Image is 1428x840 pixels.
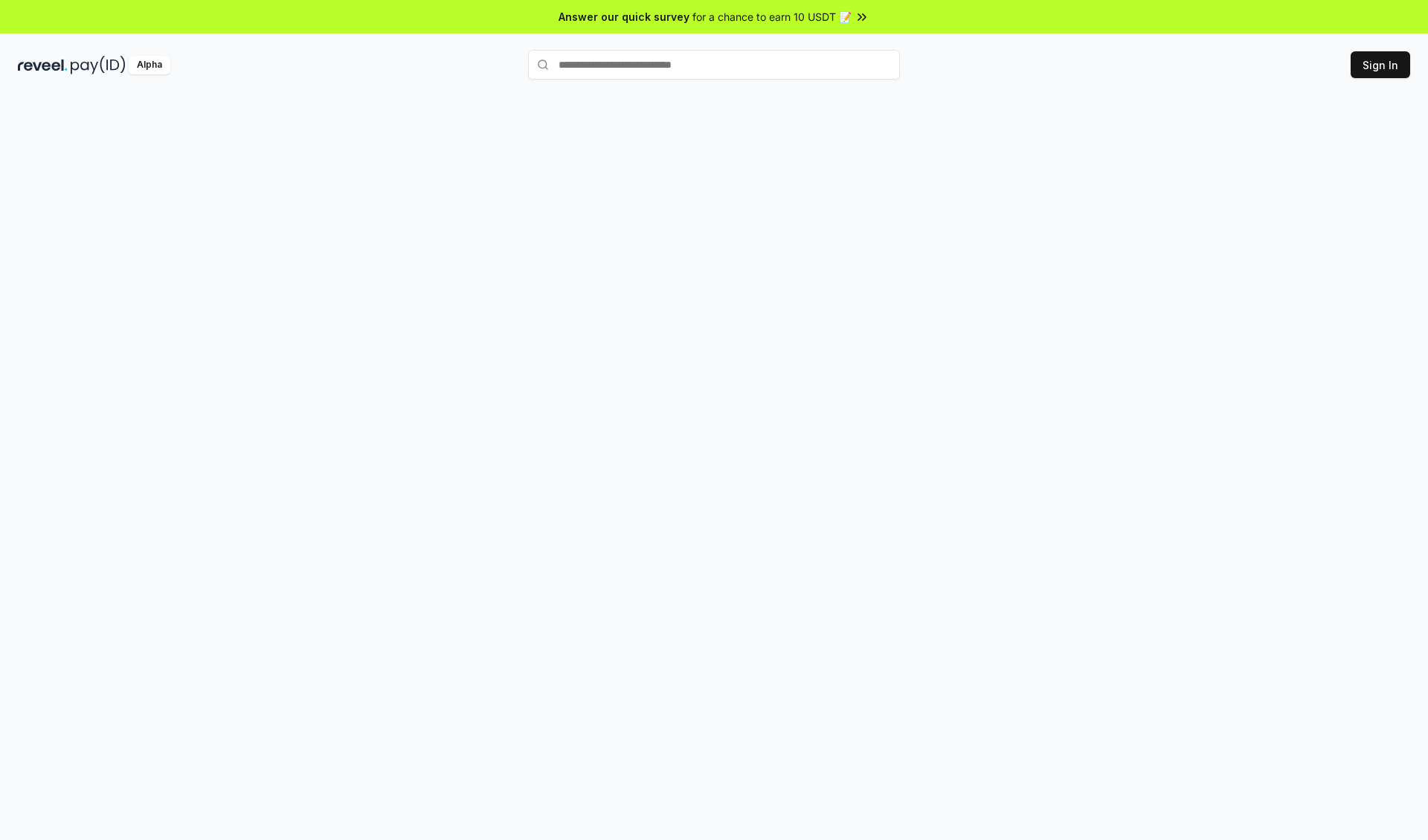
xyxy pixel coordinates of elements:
span: Answer our quick survey [559,9,689,25]
button: Sign In [1351,51,1410,78]
img: pay_id [71,56,126,74]
div: Alpha [129,56,170,74]
span: for a chance to earn 10 USDT 📝 [692,9,852,25]
img: reveel_dark [18,56,68,74]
